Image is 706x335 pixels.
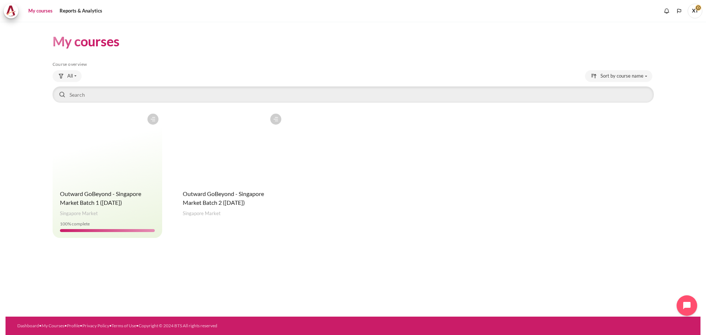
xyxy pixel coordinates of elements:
[183,210,221,217] span: Singapore Market
[60,221,68,227] span: 100
[585,70,652,82] button: Sorting drop-down menu
[42,323,64,328] a: My Courses
[6,22,700,250] section: Content
[67,323,80,328] a: Profile
[688,4,702,18] a: User menu
[53,33,120,50] h1: My courses
[60,210,98,217] span: Singapore Market
[53,86,654,103] input: Search
[183,190,264,206] a: Outward GoBeyond - Singapore Market Batch 2 ([DATE])
[57,4,105,18] a: Reports & Analytics
[17,323,39,328] a: Dashboard
[53,70,82,82] button: Grouping drop-down menu
[688,4,702,18] span: XT
[60,190,141,206] a: Outward GoBeyond - Singapore Market Batch 1 ([DATE])
[60,221,155,227] div: % complete
[4,4,22,18] a: Architeck Architeck
[17,322,394,329] div: • • • • •
[139,323,217,328] a: Copyright © 2024 BTS All rights reserved
[600,72,643,80] span: Sort by course name
[6,6,16,17] img: Architeck
[67,72,73,80] span: All
[674,6,685,17] button: Languages
[111,323,136,328] a: Terms of Use
[661,6,672,17] div: Show notification window with no new notifications
[53,70,654,104] div: Course overview controls
[53,61,654,67] h5: Course overview
[82,323,109,328] a: Privacy Policy
[26,4,55,18] a: My courses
